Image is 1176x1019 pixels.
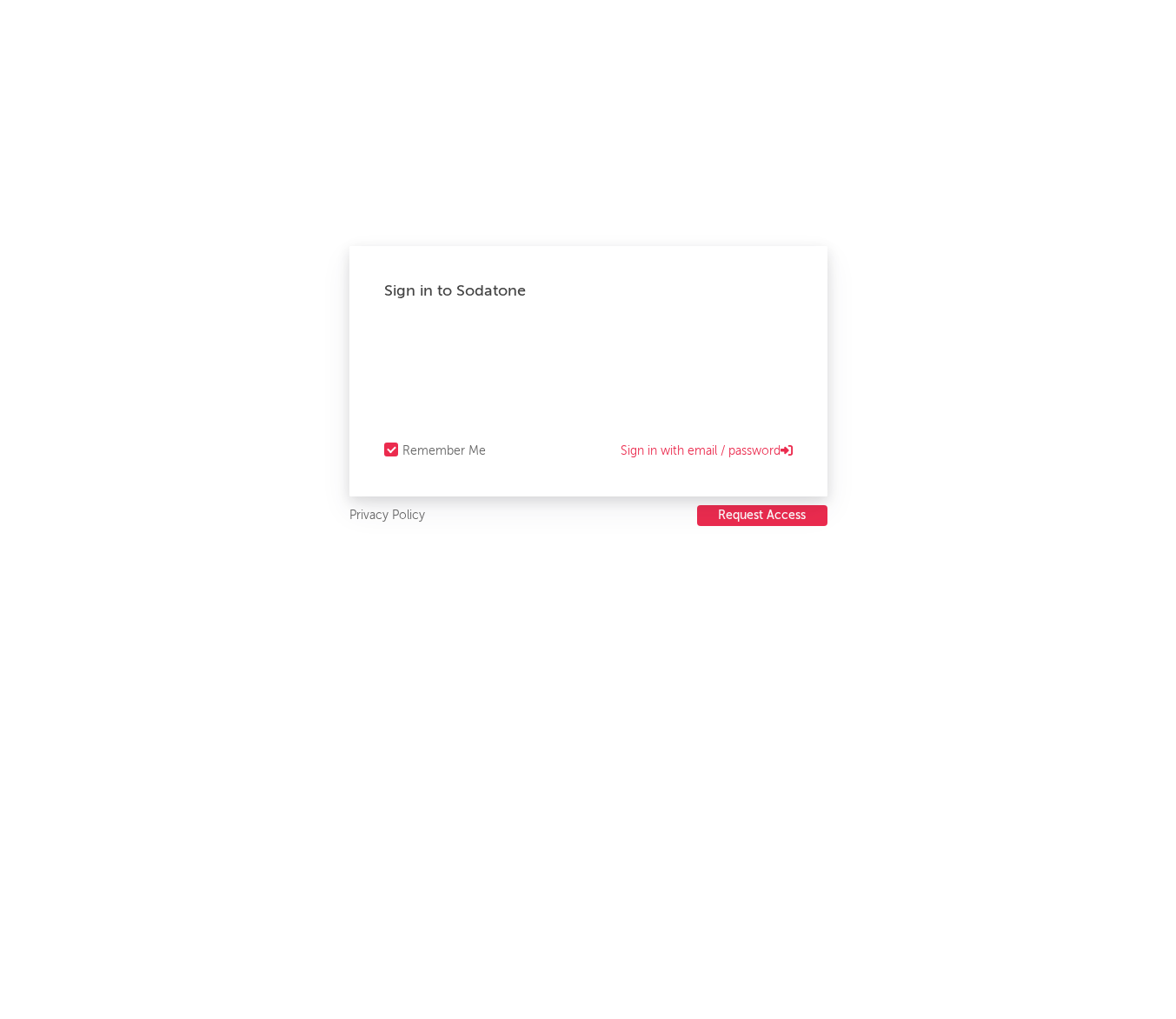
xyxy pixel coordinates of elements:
[697,505,827,526] button: Request Access
[349,505,425,527] a: Privacy Policy
[621,441,793,462] a: Sign in with email / password
[402,441,486,462] div: Remember Me
[697,505,827,527] a: Request Access
[384,281,793,302] div: Sign in to Sodatone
